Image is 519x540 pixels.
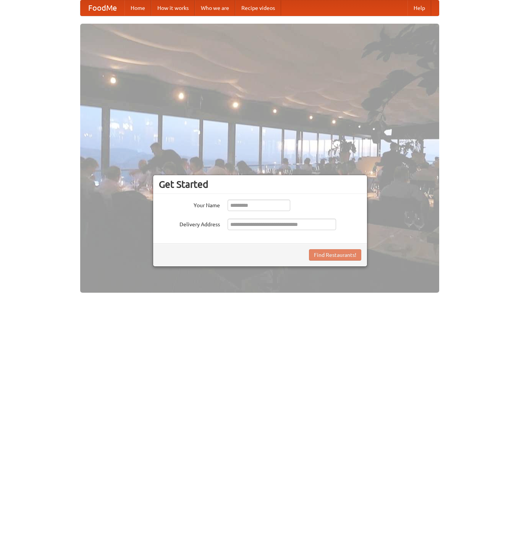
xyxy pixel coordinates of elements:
[159,200,220,209] label: Your Name
[159,219,220,228] label: Delivery Address
[195,0,235,16] a: Who we are
[309,249,361,261] button: Find Restaurants!
[151,0,195,16] a: How it works
[159,179,361,190] h3: Get Started
[81,0,124,16] a: FoodMe
[124,0,151,16] a: Home
[407,0,431,16] a: Help
[235,0,281,16] a: Recipe videos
